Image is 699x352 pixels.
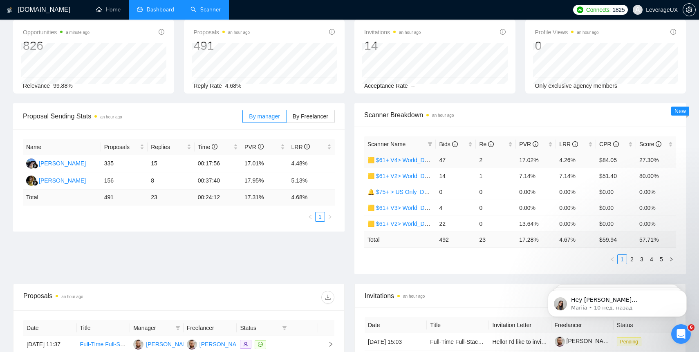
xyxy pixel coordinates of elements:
[365,291,676,301] span: Invitations
[199,340,246,349] div: [PERSON_NAME]
[133,323,172,332] span: Manager
[596,152,636,168] td: $84.05
[241,172,288,189] td: 17.95%
[315,212,325,222] li: 1
[195,172,241,189] td: 00:37:40
[535,273,699,330] iframe: Intercom notifications сообщение
[23,291,179,304] div: Proposals
[329,29,335,35] span: info-circle
[365,317,427,333] th: Date
[367,221,514,227] a: 🟨 $61+ V2> World_Design Only_Roman-UX/UI_General
[305,212,315,222] button: left
[556,152,596,168] td: 4.26%
[26,176,36,186] img: NK
[367,189,475,195] a: 🔔 $75+ > US Only_Design Only_General
[671,324,691,344] iframe: Intercom live chat
[489,317,551,333] th: Invitation Letter
[130,320,184,336] th: Manager
[535,27,599,37] span: Profile Views
[674,108,686,114] span: New
[32,163,38,169] img: gigradar-bm.png
[240,323,279,332] span: Status
[228,30,250,35] time: an hour ago
[194,27,250,37] span: Proposals
[617,254,627,264] li: 1
[26,158,36,169] img: AA
[364,27,421,37] span: Invitations
[596,232,636,247] td: $ 59.94
[670,29,676,35] span: info-circle
[627,254,637,264] li: 2
[533,141,538,147] span: info-circle
[516,216,556,232] td: 13.64%
[137,7,143,12] span: dashboard
[174,322,182,334] span: filter
[556,184,596,200] td: 0.00%
[61,294,83,299] time: an hour ago
[607,254,617,264] button: left
[77,320,130,336] th: Title
[288,155,335,172] td: 4.48%
[572,141,578,147] span: info-circle
[32,180,38,186] img: gigradar-bm.png
[23,38,90,53] div: 826
[175,325,180,330] span: filter
[243,342,248,347] span: user-add
[516,168,556,184] td: 7.14%
[586,5,611,14] span: Connects:
[322,294,334,301] span: download
[479,141,494,147] span: Re
[148,189,194,205] td: 23
[190,6,221,13] a: searchScanner
[184,320,237,336] th: Freelancer
[364,110,676,120] span: Scanner Breakdown
[364,232,436,247] td: Total
[427,317,489,333] th: Title
[244,144,264,150] span: PVR
[535,38,599,53] div: 0
[577,30,598,35] time: an hour ago
[688,324,695,331] span: 6
[258,342,263,347] span: message
[516,232,556,247] td: 17.28 %
[148,172,194,189] td: 8
[36,24,137,160] span: Hey [PERSON_NAME][EMAIL_ADDRESS][DOMAIN_NAME], Looks like your Upwork agency LeverageUX Design Ho...
[39,159,86,168] div: [PERSON_NAME]
[282,325,287,330] span: filter
[53,82,72,89] span: 99.88%
[637,255,646,264] a: 3
[187,341,246,347] a: AK[PERSON_NAME]
[195,155,241,172] td: 00:17:56
[556,168,596,184] td: 7.14%
[23,189,101,205] td: Total
[288,172,335,189] td: 5.13%
[147,6,174,13] span: Dashboard
[365,333,427,350] td: [DATE] 15:03
[637,254,647,264] li: 3
[133,341,193,347] a: AK[PERSON_NAME]
[146,340,193,349] div: [PERSON_NAME]
[198,144,217,150] span: Time
[23,320,77,336] th: Date
[367,157,524,163] a: 🟨 $61+ V4> World_Design+Dev_Antony-Full-Stack_General
[657,255,666,264] a: 5
[101,172,148,189] td: 156
[101,189,148,205] td: 491
[635,7,641,13] span: user
[148,155,194,172] td: 15
[666,254,676,264] li: Next Page
[647,255,656,264] a: 4
[636,168,676,184] td: 80.00%
[364,38,421,53] div: 14
[305,212,315,222] li: Previous Page
[476,216,516,232] td: 0
[23,27,90,37] span: Opportunities
[428,142,432,147] span: filter
[535,82,618,89] span: Only exclusive agency members
[596,216,636,232] td: $0.00
[367,141,406,147] span: Scanner Name
[321,341,334,347] span: right
[683,3,696,16] button: setting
